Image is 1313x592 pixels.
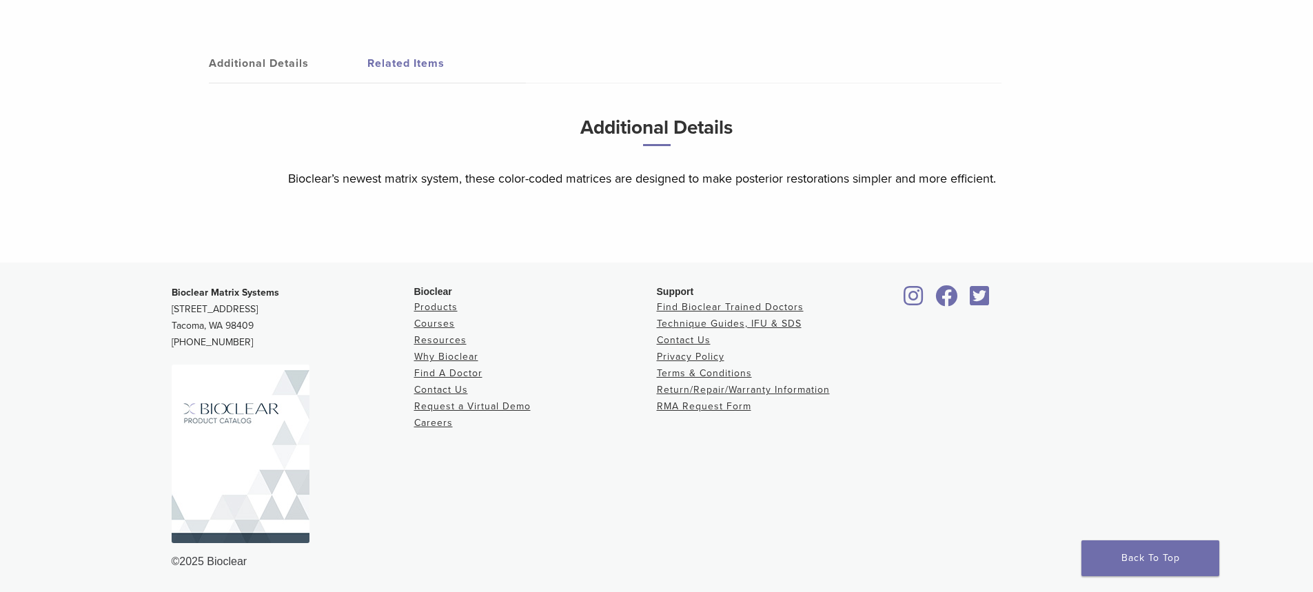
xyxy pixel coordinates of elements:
a: Request a Virtual Demo [414,400,531,412]
a: Find Bioclear Trained Doctors [657,301,804,313]
div: ©2025 Bioclear [172,553,1142,570]
a: Find A Doctor [414,367,482,379]
a: Contact Us [657,334,711,346]
strong: Bioclear Matrix Systems [172,287,279,298]
a: Return/Repair/Warranty Information [657,384,830,396]
a: Bioclear [966,294,995,307]
a: Courses [414,318,455,329]
p: Bioclear’s newest matrix system, these color-coded matrices are designed to make posterior restor... [288,168,1026,189]
a: Terms & Conditions [657,367,752,379]
span: Bioclear [414,286,452,297]
span: Support [657,286,694,297]
a: Additional Details [209,44,367,83]
a: Careers [414,417,453,429]
a: Bioclear [931,294,963,307]
a: Contact Us [414,384,468,396]
a: Resources [414,334,467,346]
a: Why Bioclear [414,351,478,363]
a: Privacy Policy [657,351,724,363]
a: Products [414,301,458,313]
a: Back To Top [1081,540,1219,576]
a: Bioclear [899,294,928,307]
a: Related Items [367,44,526,83]
a: Technique Guides, IFU & SDS [657,318,802,329]
p: [STREET_ADDRESS] Tacoma, WA 98409 [PHONE_NUMBER] [172,285,414,351]
a: RMA Request Form [657,400,751,412]
h3: Additional Details [288,111,1026,157]
img: Bioclear [172,365,309,543]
